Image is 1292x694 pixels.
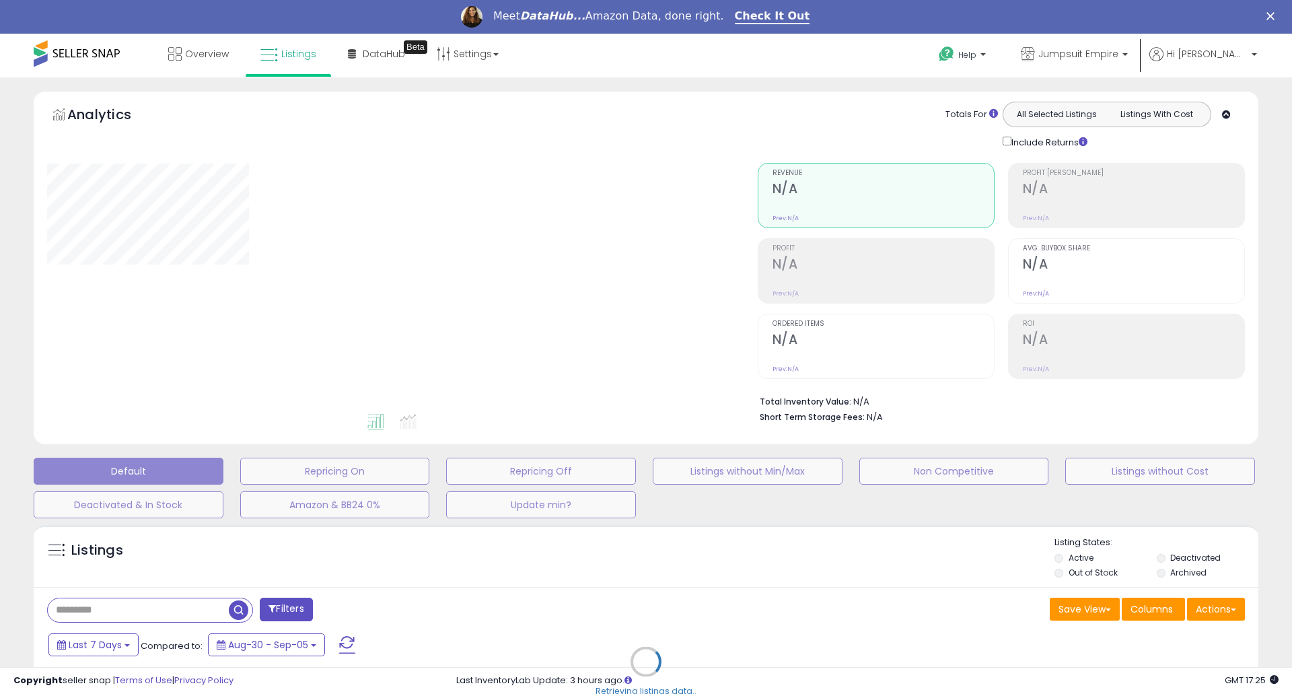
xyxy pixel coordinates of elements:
[1266,12,1280,20] div: Close
[338,34,415,74] a: DataHub
[1023,214,1049,222] small: Prev: N/A
[1023,181,1244,199] h2: N/A
[158,34,239,74] a: Overview
[240,491,430,518] button: Amazon & BB24 0%
[185,47,229,61] span: Overview
[735,9,810,24] a: Check It Out
[1023,320,1244,328] span: ROI
[1106,106,1207,123] button: Listings With Cost
[859,458,1049,485] button: Non Competitive
[1023,256,1244,275] h2: N/A
[446,491,636,518] button: Update min?
[427,34,509,74] a: Settings
[773,320,994,328] span: Ordered Items
[760,392,1235,409] li: N/A
[520,9,585,22] i: DataHub...
[773,289,799,298] small: Prev: N/A
[773,245,994,252] span: Profit
[363,47,405,61] span: DataHub
[404,40,427,54] div: Tooltip anchor
[67,105,157,127] h5: Analytics
[773,332,994,350] h2: N/A
[773,170,994,177] span: Revenue
[1038,47,1118,61] span: Jumpsuit Empire
[1023,365,1049,373] small: Prev: N/A
[1023,245,1244,252] span: Avg. Buybox Share
[1023,332,1244,350] h2: N/A
[773,214,799,222] small: Prev: N/A
[1167,47,1248,61] span: Hi [PERSON_NAME]
[867,411,883,423] span: N/A
[1149,47,1257,77] a: Hi [PERSON_NAME]
[34,458,223,485] button: Default
[240,458,430,485] button: Repricing On
[773,256,994,275] h2: N/A
[773,181,994,199] h2: N/A
[958,49,976,61] span: Help
[773,365,799,373] small: Prev: N/A
[993,134,1104,149] div: Include Returns
[13,674,63,687] strong: Copyright
[281,47,316,61] span: Listings
[1023,289,1049,298] small: Prev: N/A
[938,46,955,63] i: Get Help
[493,9,724,23] div: Meet Amazon Data, done right.
[1065,458,1255,485] button: Listings without Cost
[34,491,223,518] button: Deactivated & In Stock
[760,411,865,423] b: Short Term Storage Fees:
[13,674,234,687] div: seller snap | |
[928,36,999,77] a: Help
[446,458,636,485] button: Repricing Off
[760,396,851,407] b: Total Inventory Value:
[1023,170,1244,177] span: Profit [PERSON_NAME]
[653,458,842,485] button: Listings without Min/Max
[1011,34,1138,77] a: Jumpsuit Empire
[1007,106,1107,123] button: All Selected Listings
[461,6,482,28] img: Profile image for Georgie
[250,34,326,74] a: Listings
[945,108,998,121] div: Totals For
